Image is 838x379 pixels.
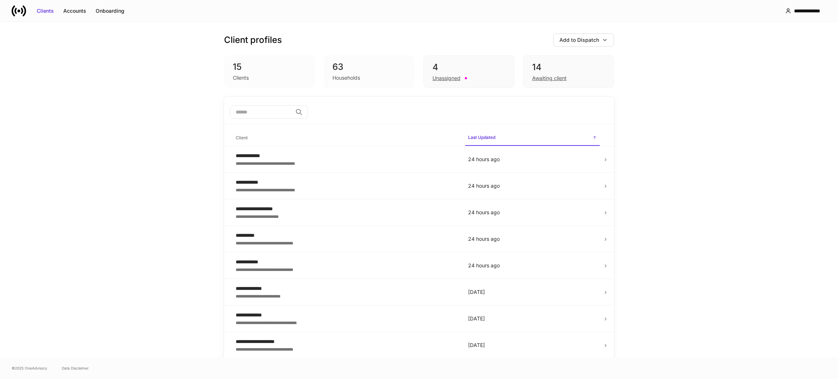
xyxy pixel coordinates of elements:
div: 4Unassigned [423,55,514,88]
div: Unassigned [432,75,460,82]
p: 24 hours ago [468,235,597,243]
div: Clients [37,7,54,15]
div: Add to Dispatch [559,36,599,44]
h3: Client profiles [224,34,282,46]
button: Accounts [59,5,91,17]
button: Add to Dispatch [553,33,614,47]
p: [DATE] [468,315,597,322]
p: 24 hours ago [468,156,597,163]
div: 4 [432,61,505,73]
p: 24 hours ago [468,262,597,269]
p: 24 hours ago [468,182,597,189]
p: [DATE] [468,342,597,349]
button: Clients [32,5,59,17]
span: © 2025 OneAdvisory [12,365,47,371]
div: Clients [233,74,249,81]
button: Onboarding [91,5,129,17]
div: 14 [532,61,605,73]
div: Accounts [63,7,86,15]
p: 24 hours ago [468,209,597,216]
div: 15 [233,61,306,73]
div: 63 [332,61,406,73]
div: Households [332,74,360,81]
span: Last Updated [465,130,600,146]
span: Client [233,131,459,145]
p: [DATE] [468,288,597,296]
h6: Client [236,134,248,141]
div: Awaiting client [532,75,567,82]
div: Onboarding [96,7,124,15]
div: 14Awaiting client [523,55,614,88]
a: Data Disclaimer [62,365,89,371]
h6: Last Updated [468,134,495,141]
